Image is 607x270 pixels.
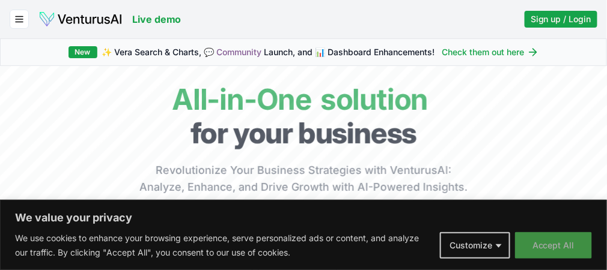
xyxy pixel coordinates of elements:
a: Check them out here [442,46,539,58]
span: Sign up / Login [531,13,591,25]
img: logo [38,11,123,28]
a: Community [217,47,262,57]
p: We value your privacy [15,211,592,225]
button: Accept All [515,232,592,259]
a: Sign up / Login [525,11,597,28]
button: Customize [440,232,510,259]
p: We use cookies to enhance your browsing experience, serve personalized ads or content, and analyz... [15,231,431,260]
div: New [69,46,97,58]
a: Live demo [132,12,181,26]
span: ✨ Vera Search & Charts, 💬 Launch, and 📊 Dashboard Enhancements! [102,46,435,58]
